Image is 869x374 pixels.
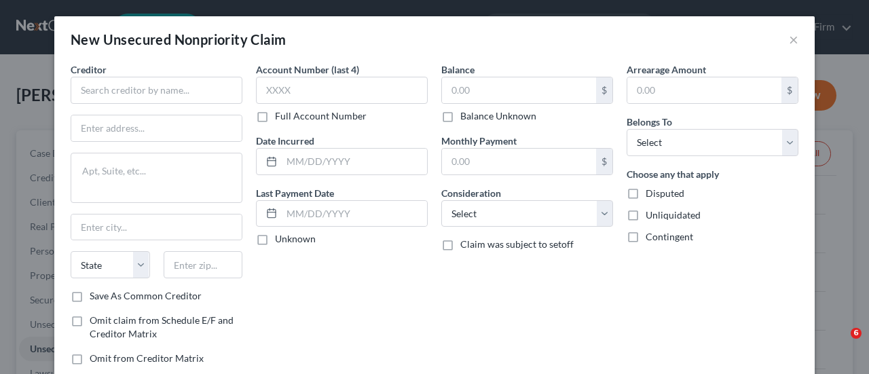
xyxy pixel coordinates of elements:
div: New Unsecured Nonpriority Claim [71,30,286,49]
label: Date Incurred [256,134,314,148]
div: $ [596,77,612,103]
input: 0.00 [442,77,596,103]
label: Balance Unknown [460,109,536,123]
input: Enter zip... [164,251,243,278]
label: Full Account Number [275,109,367,123]
span: Omit from Creditor Matrix [90,352,204,364]
label: Choose any that apply [627,167,719,181]
label: Arrearage Amount [627,62,706,77]
div: $ [781,77,798,103]
label: Balance [441,62,475,77]
input: XXXX [256,77,428,104]
input: Search creditor by name... [71,77,242,104]
input: 0.00 [442,149,596,174]
input: Enter city... [71,214,242,240]
label: Save As Common Creditor [90,289,202,303]
span: Disputed [646,187,684,199]
span: 6 [851,328,862,339]
button: × [789,31,798,48]
label: Monthly Payment [441,134,517,148]
span: Unliquidated [646,209,701,221]
label: Consideration [441,186,501,200]
input: 0.00 [627,77,781,103]
input: Enter address... [71,115,242,141]
label: Unknown [275,232,316,246]
iframe: Intercom live chat [823,328,855,360]
div: $ [596,149,612,174]
span: Contingent [646,231,693,242]
label: Account Number (last 4) [256,62,359,77]
input: MM/DD/YYYY [282,149,427,174]
span: Belongs To [627,116,672,128]
span: Creditor [71,64,107,75]
input: MM/DD/YYYY [282,201,427,227]
span: Claim was subject to setoff [460,238,574,250]
label: Last Payment Date [256,186,334,200]
span: Omit claim from Schedule E/F and Creditor Matrix [90,314,234,339]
